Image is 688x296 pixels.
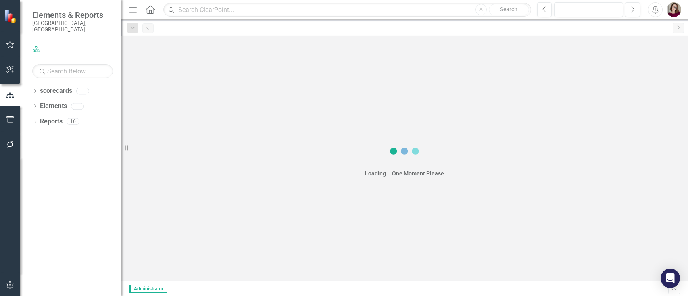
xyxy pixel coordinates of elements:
small: [GEOGRAPHIC_DATA], [GEOGRAPHIC_DATA] [32,20,113,33]
div: Loading... One Moment Please [365,169,444,177]
div: Open Intercom Messenger [661,269,680,288]
div: 16 [67,118,79,125]
button: Search [489,4,529,15]
a: Elements [40,102,67,111]
input: Search Below... [32,64,113,78]
a: Reports [40,117,63,126]
span: Search [500,6,517,13]
span: Administrator [129,285,167,293]
input: Search ClearPoint... [163,3,531,17]
img: Sarahjean Schluechtermann [667,2,681,17]
img: ClearPoint Strategy [4,9,18,23]
span: Elements & Reports [32,10,113,20]
a: scorecards [40,86,72,96]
